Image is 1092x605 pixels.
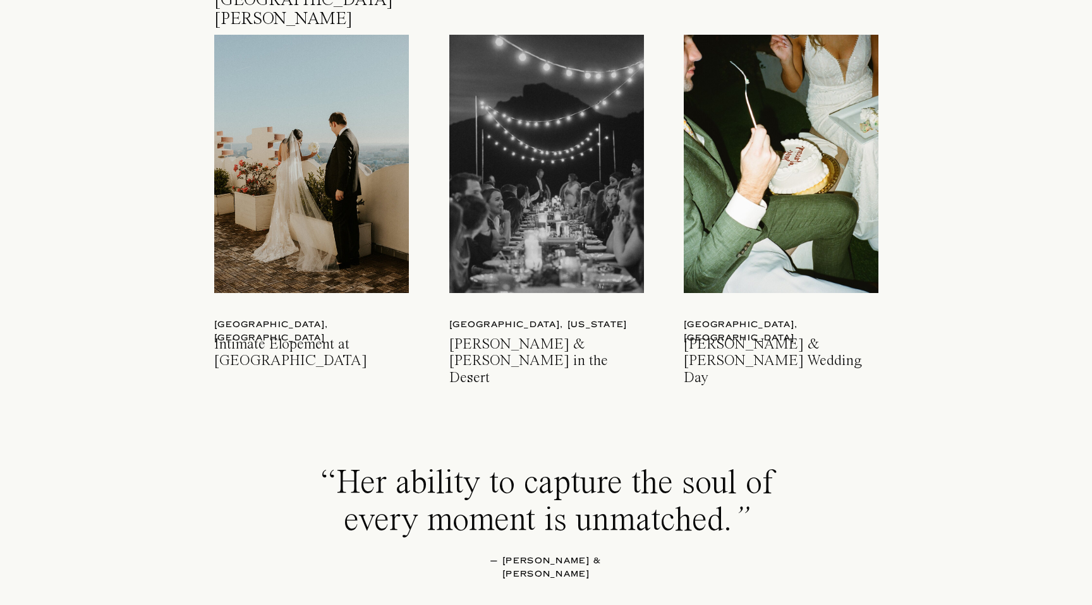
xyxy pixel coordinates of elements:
p: — [PERSON_NAME] & [PERSON_NAME] [451,554,641,584]
p: “Her ability to capture the soul of every moment is unmatched. [279,465,813,549]
i: ” [732,504,749,538]
a: [PERSON_NAME] & [PERSON_NAME] in the Desert [449,337,647,369]
a: [PERSON_NAME] & [PERSON_NAME] Wedding Day [684,337,882,369]
a: [GEOGRAPHIC_DATA], [GEOGRAPHIC_DATA] [684,318,886,332]
a: Intimate Elopement at [GEOGRAPHIC_DATA] [214,337,412,369]
a: [GEOGRAPHIC_DATA], [US_STATE] [449,318,652,332]
a: [GEOGRAPHIC_DATA], [GEOGRAPHIC_DATA] [214,318,416,332]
